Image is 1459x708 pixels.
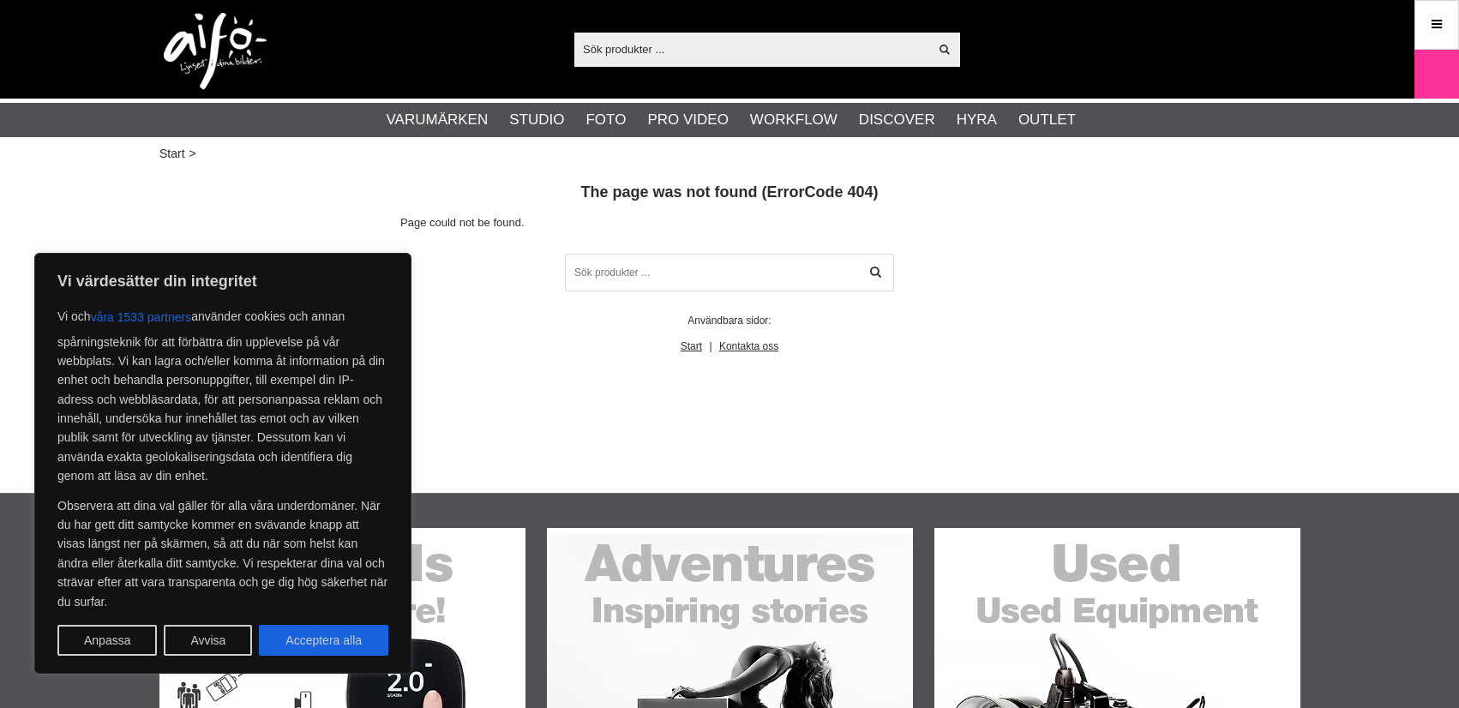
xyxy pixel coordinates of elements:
[387,109,489,131] a: Varumärken
[1018,109,1076,131] a: Outlet
[719,340,778,352] a: Kontakta oss
[957,109,997,131] a: Hyra
[856,254,894,291] a: Sök
[647,109,728,131] a: Pro Video
[164,625,252,656] button: Avvisa
[57,625,157,656] button: Anpassa
[91,302,192,333] button: våra 1533 partners
[189,145,196,163] span: >
[859,109,935,131] a: Discover
[57,302,388,486] p: Vi och använder cookies och annan spårningsteknik för att förbättra din upplevelse på vår webbpla...
[509,109,564,131] a: Studio
[681,340,702,352] a: Start
[34,253,411,674] div: Vi värdesätter din integritet
[159,145,185,163] a: Start
[400,214,1059,232] p: Page could not be found.
[574,36,928,62] input: Sök produkter ...
[259,625,388,656] button: Acceptera alla
[565,254,894,291] input: Sök produkter ...
[57,496,388,611] p: Observera att dina val gäller för alla våra underdomäner. När du har gett ditt samtycke kommer en...
[57,271,388,291] p: Vi värdesätter din integritet
[750,109,838,131] a: Workflow
[585,109,626,131] a: Foto
[687,315,771,327] span: Användbara sidor:
[400,182,1059,203] h1: The page was not found (ErrorCode 404)
[164,13,267,90] img: logo.png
